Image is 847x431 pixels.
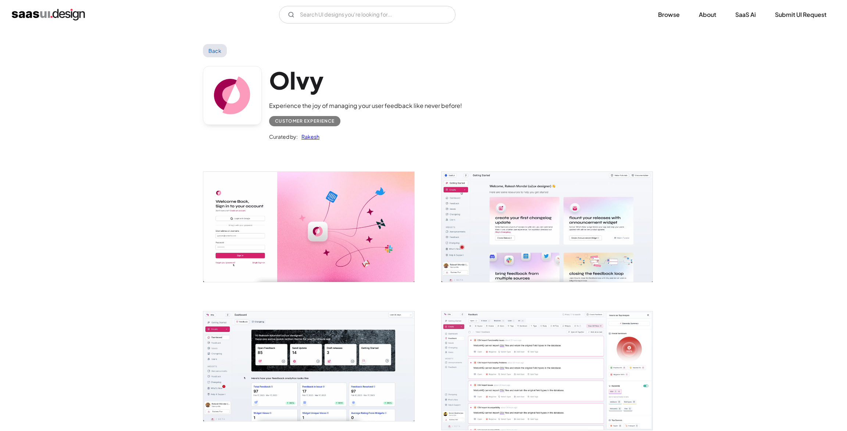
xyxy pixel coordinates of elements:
[203,311,414,421] img: 64151e20822687b8b9774840_Olvy%20Dashboard.png
[298,132,319,141] a: Rakesh
[279,6,455,23] form: Email Form
[203,172,414,282] a: open lightbox
[442,311,653,430] img: 6414902036588b554ef4056c_image%203.png
[203,172,414,282] img: 64151e20babae4e17ecbc73e_Olvy%20Sign%20In.png
[203,44,227,57] a: Back
[269,101,462,110] div: Experience the joy of managing your user feedback like never before!
[766,7,835,23] a: Submit UI Request
[269,132,298,141] div: Curated by:
[442,172,653,282] a: open lightbox
[275,117,335,126] div: Customer Experience
[12,9,85,21] a: home
[649,7,689,23] a: Browse
[442,172,653,282] img: 64151e20babae48621cbc73d_Olvy%20Getting%20Started.png
[726,7,765,23] a: SaaS Ai
[279,6,455,23] input: Search UI designs you're looking for...
[203,311,414,421] a: open lightbox
[442,311,653,430] a: open lightbox
[690,7,725,23] a: About
[269,66,462,94] h1: Olvy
